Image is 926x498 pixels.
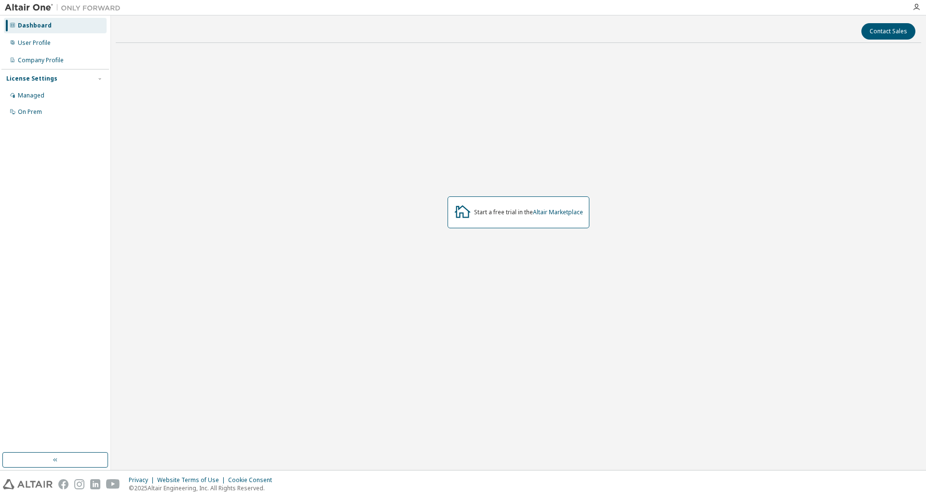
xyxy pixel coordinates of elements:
img: youtube.svg [106,479,120,489]
img: Altair One [5,3,125,13]
div: License Settings [6,75,57,83]
img: instagram.svg [74,479,84,489]
img: altair_logo.svg [3,479,53,489]
p: © 2025 Altair Engineering, Inc. All Rights Reserved. [129,484,278,492]
img: linkedin.svg [90,479,100,489]
div: Website Terms of Use [157,476,228,484]
a: Altair Marketplace [533,208,583,216]
div: Dashboard [18,22,52,29]
div: On Prem [18,108,42,116]
div: Privacy [129,476,157,484]
div: Start a free trial in the [474,208,583,216]
div: Managed [18,92,44,99]
button: Contact Sales [861,23,915,40]
div: Company Profile [18,56,64,64]
div: User Profile [18,39,51,47]
img: facebook.svg [58,479,68,489]
div: Cookie Consent [228,476,278,484]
